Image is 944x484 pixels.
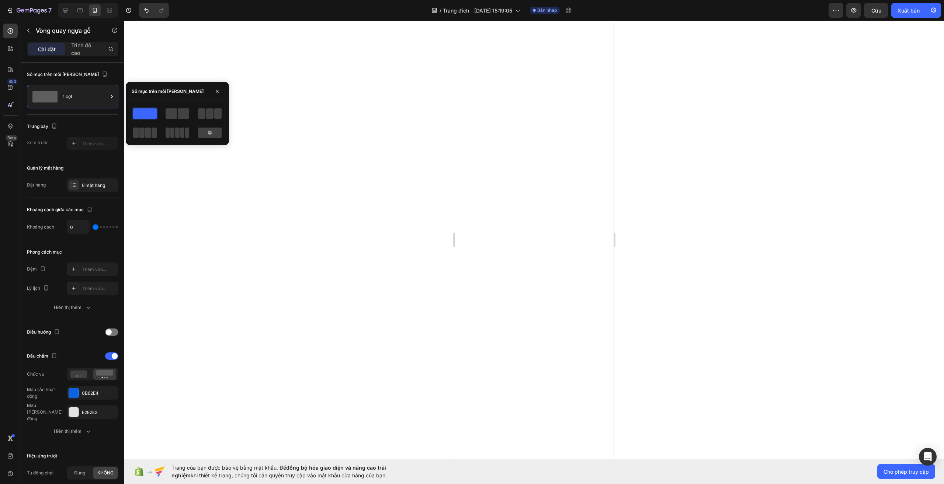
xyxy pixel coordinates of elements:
font: 7 [48,7,52,14]
font: 6 mặt hàng [82,182,105,188]
font: Xem trước [27,140,49,145]
font: Cứu [871,7,881,14]
font: Hiển thị thêm [54,304,81,310]
font: Cho phép truy cập [884,469,929,475]
font: Thêm vào... [82,286,106,291]
font: Đệm [27,266,37,272]
font: Phong cách mục [27,249,62,255]
button: Cho phép truy cập [877,464,935,479]
font: Khoảng cách [27,224,54,230]
font: Chức vụ [27,371,44,377]
font: Đúng [74,470,85,476]
font: 1 cột [63,94,72,99]
font: Hiệu ứng trượt [27,453,57,459]
font: Hiển thị thêm [54,428,81,434]
font: E2E2E2 [82,410,97,415]
div: Mở Intercom Messenger [919,448,937,466]
font: Số mục trên mỗi [PERSON_NAME] [27,72,99,77]
font: Trưng bày [27,123,48,129]
font: Trang của bạn được bảo vệ bằng mật khẩu. Để [171,464,286,471]
font: Màu sắc hoạt động [27,387,55,399]
font: Xuất bản [898,7,920,14]
font: Trang đích - [DATE] 15:19:05 [443,7,512,14]
font: Lý lịch [27,285,40,291]
font: KHÔNG [97,470,114,476]
button: Hiển thị thêm [27,425,118,438]
font: Bản nháp [537,7,557,13]
font: Trình độ cao [71,42,91,56]
font: Vòng quay ngựa gỗ [36,27,91,34]
font: Tự động phát [27,470,54,476]
font: Beta [7,135,16,140]
font: Số mục trên mỗi [PERSON_NAME] [132,88,204,94]
button: Xuất bản [891,3,926,18]
button: Cứu [864,3,888,18]
font: Khoảng cách giữa các mục [27,207,84,212]
font: 0B62E4 [82,390,98,396]
font: Cài đặt [38,46,56,52]
font: / [440,7,441,14]
button: Hiển thị thêm [27,301,118,314]
font: Dấu chấm [27,353,48,359]
font: Điều hướng [27,329,51,335]
font: Màu [PERSON_NAME] động [27,403,63,421]
font: Thêm vào... [82,267,106,272]
button: 7 [3,3,55,18]
input: Tự động [67,220,89,234]
font: 450 [8,79,16,84]
iframe: Khu vực thiết kế [455,21,614,459]
font: Quản lý mặt hàng [27,165,63,171]
p: Vòng quay ngựa gỗ [36,26,98,35]
font: Đặt hàng [27,182,46,188]
font: khi thiết kế trang, chúng tôi cần quyền truy cập vào mật khẩu cửa hàng của bạn. [191,472,387,478]
div: Hoàn tác/Làm lại [139,3,169,18]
